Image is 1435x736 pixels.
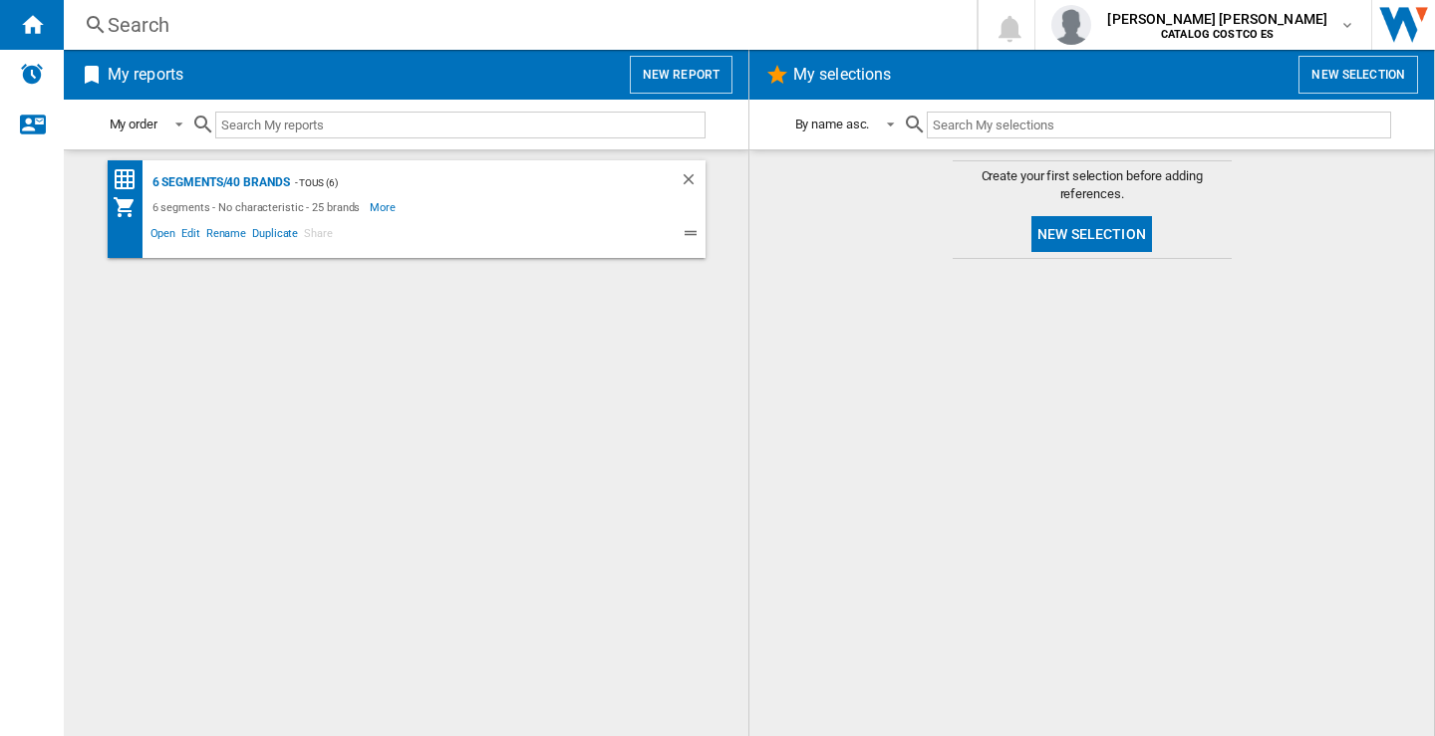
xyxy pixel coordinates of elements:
[1107,9,1327,29] span: [PERSON_NAME] [PERSON_NAME]
[953,167,1232,203] span: Create your first selection before adding references.
[680,170,706,195] div: Delete
[147,224,179,248] span: Open
[1298,56,1418,94] button: New selection
[178,224,203,248] span: Edit
[789,56,895,94] h2: My selections
[113,167,147,192] div: Price Matrix
[290,170,640,195] div: - TOUS (6)
[147,195,371,219] div: 6 segments - No characteristic - 25 brands
[1051,5,1091,45] img: profile.jpg
[927,112,1390,138] input: Search My selections
[20,62,44,86] img: alerts-logo.svg
[1161,28,1274,41] b: CATALOG COSTCO ES
[113,195,147,219] div: My Assortment
[104,56,187,94] h2: My reports
[108,11,925,39] div: Search
[249,224,301,248] span: Duplicate
[630,56,732,94] button: New report
[110,117,157,131] div: My order
[215,112,706,138] input: Search My reports
[147,170,290,195] div: 6 segments/40 brands
[203,224,249,248] span: Rename
[1031,216,1152,252] button: New selection
[301,224,336,248] span: Share
[370,195,399,219] span: More
[795,117,870,131] div: By name asc.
